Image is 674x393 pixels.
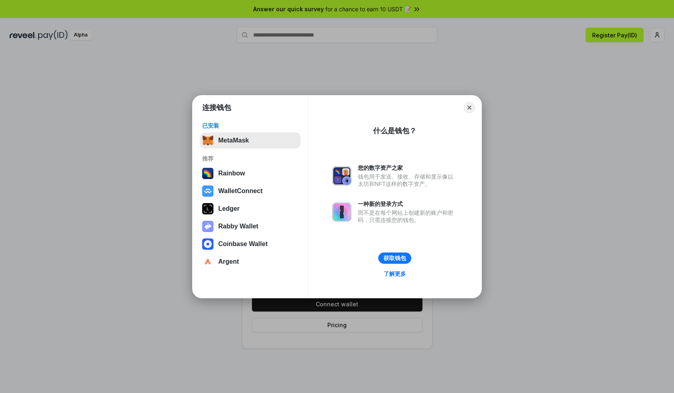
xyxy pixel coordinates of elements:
[200,165,300,181] button: Rainbow
[202,103,231,112] h1: 连接钱包
[378,252,411,264] button: 获取钱包
[200,236,300,252] button: Coinbase Wallet
[384,255,406,262] div: 获取钱包
[464,102,475,113] button: Close
[200,183,300,199] button: WalletConnect
[200,254,300,270] button: Argent
[218,187,263,195] div: WalletConnect
[202,168,213,179] img: svg+xml,%3Csvg%20width%3D%22120%22%20height%3D%22120%22%20viewBox%3D%220%200%20120%20120%22%20fil...
[218,223,258,230] div: Rabby Wallet
[202,256,213,267] img: svg+xml,%3Csvg%20width%3D%2228%22%20height%3D%2228%22%20viewBox%3D%220%200%2028%2028%22%20fill%3D...
[200,218,300,234] button: Rabby Wallet
[358,209,457,224] div: 而不是在每个网站上创建新的账户和密码，只需连接您的钱包。
[202,185,213,197] img: svg+xml,%3Csvg%20width%3D%2228%22%20height%3D%2228%22%20viewBox%3D%220%200%2028%2028%22%20fill%3D...
[202,155,298,162] div: 推荐
[218,258,239,265] div: Argent
[218,240,268,248] div: Coinbase Wallet
[202,122,298,129] div: 已安装
[200,201,300,217] button: Ledger
[384,270,406,277] div: 了解更多
[332,202,351,222] img: svg+xml,%3Csvg%20xmlns%3D%22http%3A%2F%2Fwww.w3.org%2F2000%2Fsvg%22%20fill%3D%22none%22%20viewBox...
[202,221,213,232] img: svg+xml,%3Csvg%20xmlns%3D%22http%3A%2F%2Fwww.w3.org%2F2000%2Fsvg%22%20fill%3D%22none%22%20viewBox...
[202,135,213,146] img: svg+xml,%3Csvg%20fill%3D%22none%22%20height%3D%2233%22%20viewBox%3D%220%200%2035%2033%22%20width%...
[358,164,457,171] div: 您的数字资产之家
[358,173,457,187] div: 钱包用于发送、接收、存储和显示像以太坊和NFT这样的数字资产。
[373,126,416,136] div: 什么是钱包？
[218,137,249,144] div: MetaMask
[202,203,213,214] img: svg+xml,%3Csvg%20xmlns%3D%22http%3A%2F%2Fwww.w3.org%2F2000%2Fsvg%22%20width%3D%2228%22%20height%3...
[218,205,240,212] div: Ledger
[358,200,457,208] div: 一种新的登录方式
[332,166,351,185] img: svg+xml,%3Csvg%20xmlns%3D%22http%3A%2F%2Fwww.w3.org%2F2000%2Fsvg%22%20fill%3D%22none%22%20viewBox...
[200,132,300,149] button: MetaMask
[379,269,411,279] a: 了解更多
[202,238,213,250] img: svg+xml,%3Csvg%20width%3D%2228%22%20height%3D%2228%22%20viewBox%3D%220%200%2028%2028%22%20fill%3D...
[218,170,245,177] div: Rainbow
